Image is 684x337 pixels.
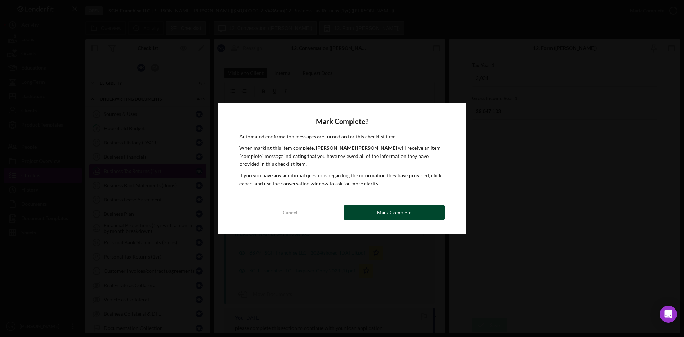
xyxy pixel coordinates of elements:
[239,133,445,141] p: Automated confirmation messages are turned on for this checklist item.
[239,144,445,168] p: When marking this item complete, will receive an item "complete" message indicating that you have...
[239,172,445,188] p: If you you have any additional questions regarding the information they have provided, click canc...
[239,117,445,126] h4: Mark Complete?
[660,306,677,323] div: Open Intercom Messenger
[377,205,411,220] div: Mark Complete
[344,205,445,220] button: Mark Complete
[239,205,340,220] button: Cancel
[283,205,297,220] div: Cancel
[316,145,397,151] b: [PERSON_NAME] [PERSON_NAME]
